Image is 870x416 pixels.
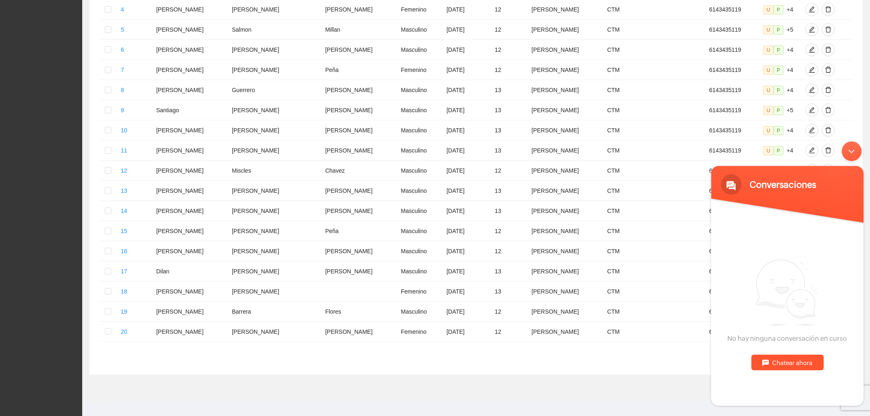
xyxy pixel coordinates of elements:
td: [PERSON_NAME] [229,100,322,120]
td: [PERSON_NAME] [153,302,229,322]
td: [PERSON_NAME] [229,120,322,141]
span: P [774,46,784,55]
span: U [764,46,774,55]
td: [DATE] [443,40,492,60]
td: [PERSON_NAME] [528,282,604,302]
button: edit [805,23,819,36]
td: CTM [604,161,706,181]
a: 11 [121,147,127,154]
td: CTM [604,241,706,261]
td: [DATE] [443,161,492,181]
td: [PERSON_NAME] [229,40,322,60]
td: CTM [604,282,706,302]
td: [PERSON_NAME] [528,302,604,322]
span: U [764,86,774,95]
td: Masculino [398,221,443,241]
span: U [764,25,774,35]
td: 13 [492,120,528,141]
a: 14 [121,208,127,214]
td: 12 [492,40,528,60]
td: [PERSON_NAME] [229,60,322,80]
td: [PERSON_NAME] [229,282,322,302]
a: 9 [121,107,124,113]
a: 18 [121,288,127,295]
td: Masculino [398,181,443,201]
td: 12 [492,322,528,342]
td: 6143435119 [706,20,760,40]
td: [DATE] [443,20,492,40]
td: 6143435119 [706,221,760,241]
button: delete [822,43,835,56]
span: delete [822,127,835,134]
td: Masculino [398,161,443,181]
td: 12 [492,302,528,322]
td: Masculino [398,302,443,322]
td: Femenino [398,282,443,302]
td: 6143435119 [706,141,760,161]
td: [DATE] [443,80,492,100]
span: edit [806,26,818,33]
td: [DATE] [443,282,492,302]
button: edit [805,104,819,117]
button: delete [822,23,835,36]
a: 20 [121,328,127,335]
td: [PERSON_NAME] [153,282,229,302]
td: CTM [604,100,706,120]
span: edit [806,46,818,53]
span: P [774,5,784,14]
td: Salmon [229,20,322,40]
td: Miscles [229,161,322,181]
td: Millan [322,20,398,40]
button: edit [805,43,819,56]
td: [PERSON_NAME] [528,40,604,60]
td: +5 [760,100,802,120]
td: 6143435119 [706,161,760,181]
td: [PERSON_NAME] [153,322,229,342]
td: Masculino [398,201,443,221]
td: [DATE] [443,181,492,201]
td: 6143435119 [706,60,760,80]
td: [DATE] [443,141,492,161]
td: 13 [492,100,528,120]
td: 13 [492,80,528,100]
button: delete [822,63,835,76]
td: 13 [492,261,528,282]
td: Masculino [398,20,443,40]
td: [DATE] [443,60,492,80]
button: delete [822,124,835,137]
button: delete [822,104,835,117]
a: 8 [121,87,124,93]
td: CTM [604,181,706,201]
td: CTM [604,80,706,100]
span: U [764,5,774,14]
button: edit [805,83,819,97]
td: 6143435119 [706,40,760,60]
span: U [764,106,774,115]
td: Chavez [322,161,398,181]
td: CTM [604,302,706,322]
td: 6143435119 [706,282,760,302]
td: [PERSON_NAME] [229,322,322,342]
span: P [774,126,784,135]
td: [PERSON_NAME] [322,181,398,201]
span: edit [806,87,818,93]
td: Guerrero [229,80,322,100]
td: Peña [322,60,398,80]
span: P [774,106,784,115]
td: [PERSON_NAME] [153,141,229,161]
td: 6143435119 [706,201,760,221]
td: [PERSON_NAME] [528,261,604,282]
td: [PERSON_NAME] [229,261,322,282]
td: [PERSON_NAME] [229,241,322,261]
td: [PERSON_NAME] [528,181,604,201]
a: 5 [121,26,124,33]
td: [DATE] [443,241,492,261]
td: [PERSON_NAME] [528,20,604,40]
td: [DATE] [443,120,492,141]
td: 6143435119 [706,181,760,201]
td: [PERSON_NAME] [153,120,229,141]
span: edit [806,6,818,13]
td: Barrera [229,302,322,322]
